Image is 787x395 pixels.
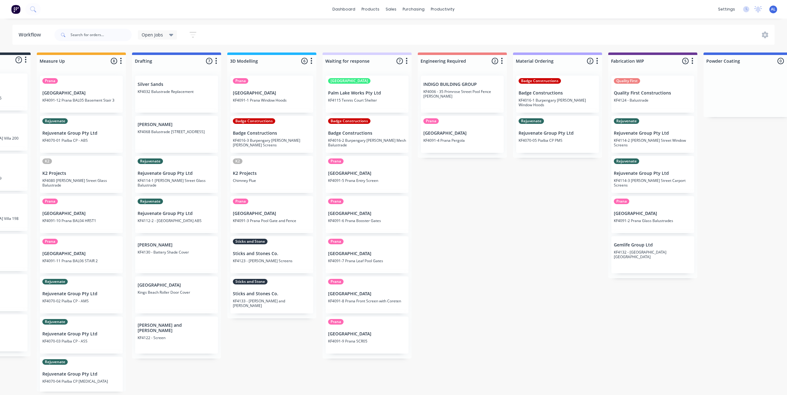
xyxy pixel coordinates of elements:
div: Prana[GEOGRAPHIC_DATA]KF4091-8 Prana Front Screen with Coreten [326,276,408,313]
div: Badge Constructions [233,118,275,124]
div: RejuvenateRejuvenate Group Pty LtdKF4114-1 [PERSON_NAME] Street Glass Balustrade [135,156,218,193]
p: Rejuvenate Group Pty Ltd [614,171,692,176]
p: [PERSON_NAME] [138,242,216,248]
div: RejuvenateRejuvenate Group Pty LtdKF4070-03 Pialba CP - ASS [40,317,123,354]
p: Badge Constructions [233,131,311,136]
div: [GEOGRAPHIC_DATA]Kings Beach Roller Door Cover [135,276,218,313]
div: Silver SandsKF4032 Balustrade Replacement [135,76,218,113]
input: Search for orders... [71,29,132,41]
div: Rejuvenate [519,118,544,124]
p: KF4091-7 Prana Leaf Pool Gates [328,258,406,263]
div: INDIGO BUILDING GROUPKF4006 - 35 Primrose Street Pool Fence [PERSON_NAME] [421,76,504,113]
p: KF4091-1 Prana Window Hoods [233,98,311,103]
p: [GEOGRAPHIC_DATA] [328,171,406,176]
p: KF4070-04 Pialba CP [MEDICAL_DATA] [42,379,120,384]
div: Prana [328,158,344,164]
p: KF4091-4 Prana Pergola [423,138,501,143]
div: Sticks and Stone [233,239,267,244]
div: Prana[GEOGRAPHIC_DATA]KF4091-3 Prana Pool Gate and Fence [230,196,313,233]
p: [GEOGRAPHIC_DATA] [42,90,120,96]
p: KF4070-05 Pialba CP PMS [519,138,597,143]
div: RejuvenateRejuvenate Group Pty LtdKF4114-2 [PERSON_NAME] Street Window Screens [611,116,694,153]
div: [GEOGRAPHIC_DATA] [328,78,370,84]
div: Rejuvenate [138,199,163,204]
p: KF4070-01 Pialba CP - ABS [42,138,120,143]
div: [PERSON_NAME]KF4130 - Battery Shade Cover [135,236,218,273]
p: KF4091-8 Prana Front Screen with Coreten [328,299,406,303]
div: RejuvenateRejuvenate Group Pty LtdKF4070-01 Pialba CP - ABS [40,116,123,153]
p: [GEOGRAPHIC_DATA] [233,90,311,96]
div: RejuvenateRejuvenate Group Pty LtdKF4070-05 Pialba CP PMS [516,116,599,153]
div: products [358,5,383,14]
p: KF4091-11 Prana BAL06 STAIR 2 [42,258,120,263]
p: KF4115 Tennis Court Shelter [328,98,406,103]
div: Rejuvenate [42,118,68,124]
div: RejuvenateRejuvenate Group Pty LtdKF4112-2 - [GEOGRAPHIC_DATA] ABS [135,196,218,233]
p: KF4091-12 Prana BAL05 Basement Stair 3 [42,98,120,103]
div: Prana[GEOGRAPHIC_DATA]KF4091-6 Prana Booster Gates [326,196,408,233]
div: K2K2 ProjectsKF4080 [PERSON_NAME] Street Glass Balustrade [40,156,123,193]
div: Badge ConstructionsBadge ConstructionsKF4016-3 Burpengary [PERSON_NAME] [PERSON_NAME] Screens [230,116,313,153]
div: Prana[GEOGRAPHIC_DATA]KF4091-9 Prana SCR05 [326,317,408,354]
p: KF4070-03 Pialba CP - ASS [42,339,120,343]
p: KF4123 - [PERSON_NAME] Screens [233,258,311,263]
p: Rejuvenate Group Pty Ltd [614,131,692,136]
div: Sticks and StoneSticks and Stones Co.KF4133 - [PERSON_NAME] and [PERSON_NAME] [230,276,313,313]
span: AL [771,6,776,12]
div: Prana [233,199,248,204]
p: [GEOGRAPHIC_DATA] [42,211,120,216]
div: Sticks and StoneSticks and Stones Co.KF4123 - [PERSON_NAME] Screens [230,236,313,273]
div: Prana [328,319,344,325]
div: Quality First [614,78,640,84]
p: KF4016-3 Burpengary [PERSON_NAME] [PERSON_NAME] Screens [233,138,311,147]
div: Quality FirstQuality First ConstructionsKF4124 - Balustrade [611,76,694,113]
div: Prana [233,78,248,84]
p: Badge Constructions [519,90,597,96]
p: Rejuvenate Group Pty Ltd [519,131,597,136]
div: Prana[GEOGRAPHIC_DATA]KF4091-12 Prana BAL05 Basement Stair 3 [40,76,123,113]
div: Prana[GEOGRAPHIC_DATA]KF4091-10 Prana BAL04 HRST1 [40,196,123,233]
p: Sticks and Stones Co. [233,251,311,256]
p: [GEOGRAPHIC_DATA] [614,211,692,216]
div: K2 [233,158,242,164]
p: KF4091-10 Prana BAL04 HRST1 [42,218,120,223]
p: Rejuvenate Group Pty Ltd [42,291,120,296]
div: Prana [42,239,58,244]
p: Rejuvenate Group Pty Ltd [42,372,120,377]
p: KF4133 - [PERSON_NAME] and [PERSON_NAME] [233,299,311,308]
p: KF4016-1 Burpengary [PERSON_NAME] Window Hoods [519,98,597,107]
p: KF4114-1 [PERSON_NAME] Street Glass Balustrade [138,178,216,187]
div: Workflow [19,31,44,39]
p: K2 Projects [42,171,120,176]
p: [PERSON_NAME] [138,122,216,127]
div: Prana[GEOGRAPHIC_DATA]KF4091-5 Prana Entry Screen [326,156,408,193]
p: KF4016-2 Burpengary [PERSON_NAME] Mesh Balustrade [328,138,406,147]
p: Kings Beach Roller Door Cover [138,290,216,295]
p: INDIGO BUILDING GROUP [423,82,501,87]
p: KF4114-2 [PERSON_NAME] Street Window Screens [614,138,692,147]
p: Rejuvenate Group Pty Ltd [42,131,120,136]
div: Prana [328,279,344,284]
div: Rejuvenate [614,158,639,164]
p: Badge Constructions [328,131,406,136]
div: purchasing [400,5,428,14]
p: KF4091-2 Prana Glass Balustrades [614,218,692,223]
p: KF4124 - Balustrade [614,98,692,103]
p: Palm Lake Works Pty Ltd [328,90,406,96]
p: [PERSON_NAME] and [PERSON_NAME] [138,323,216,333]
div: Prana [614,199,629,204]
p: Rejuvenate Group Pty Ltd [42,331,120,337]
p: Rejuvenate Group Pty Ltd [138,171,216,176]
div: Prana[GEOGRAPHIC_DATA]KF4091-2 Prana Glass Balustrades [611,196,694,233]
p: KF4006 - 35 Primrose Street Pool Fence [PERSON_NAME] [423,89,501,99]
div: Rejuvenate [42,279,68,284]
p: Quality First Constructions [614,90,692,96]
a: dashboard [329,5,358,14]
p: [GEOGRAPHIC_DATA] [328,211,406,216]
div: Prana[GEOGRAPHIC_DATA]KF4091-11 Prana BAL06 STAIR 2 [40,236,123,273]
div: Sticks and Stone [233,279,267,284]
div: productivity [428,5,458,14]
div: Badge ConstructionsBadge ConstructionsKF4016-1 Burpengary [PERSON_NAME] Window Hoods [516,76,599,113]
p: KF4091-9 Prana SCR05 [328,339,406,343]
div: Prana [42,199,58,204]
